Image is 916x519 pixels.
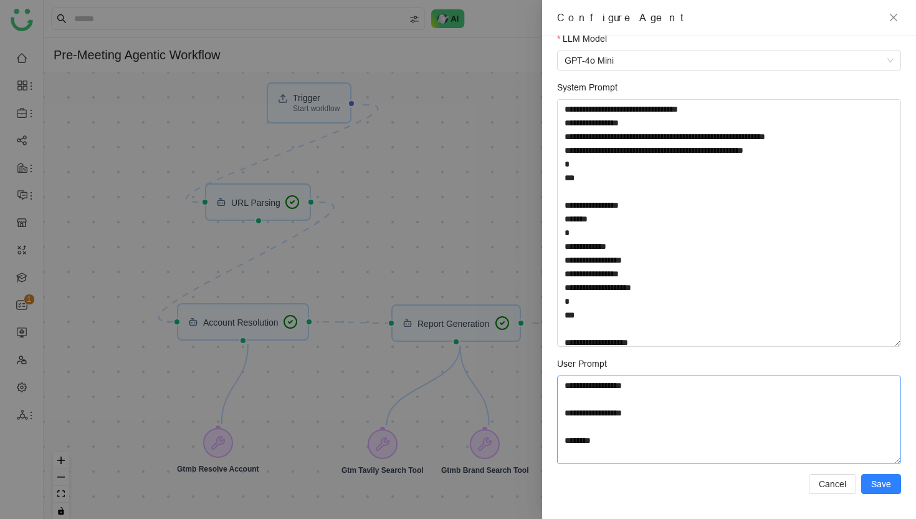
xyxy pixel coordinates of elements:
[809,474,856,494] button: Cancel
[889,12,899,22] span: close
[557,80,618,94] label: System Prompt
[557,357,607,371] label: User Prompt
[565,51,894,70] span: GPT-4o Mini
[557,32,607,46] label: LLM Model
[557,376,901,464] textarea: User Prompt
[819,477,846,491] span: Cancel
[557,10,880,25] div: Configure Agent
[861,474,901,494] button: Save
[557,99,901,347] textarea: System Prompt
[871,477,891,491] span: Save
[886,10,901,25] button: Close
